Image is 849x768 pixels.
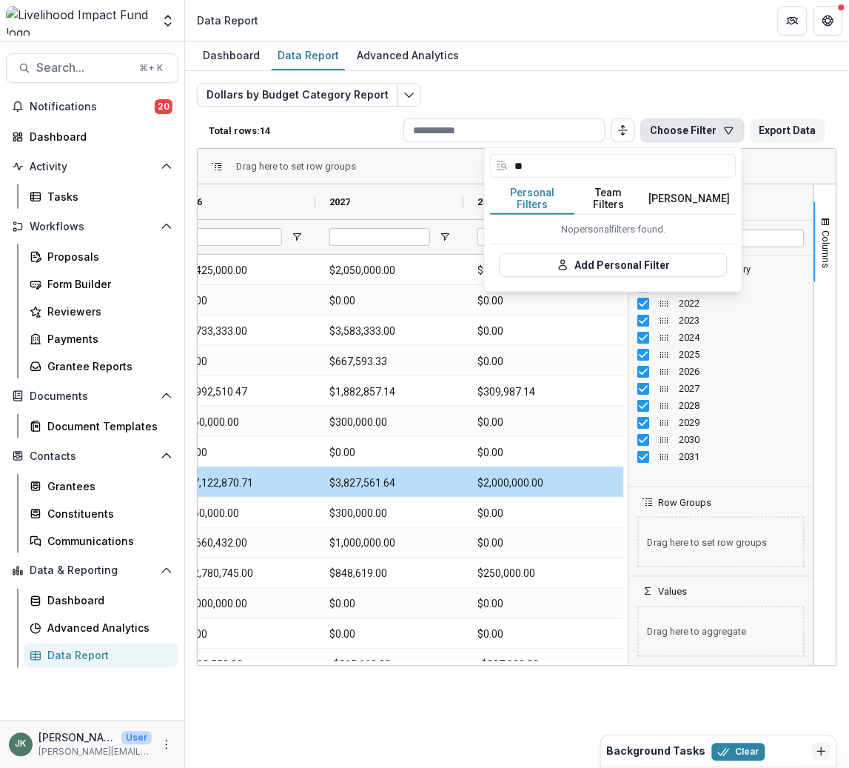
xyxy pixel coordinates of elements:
span: $450,000.00 [181,407,303,438]
span: $1,882,857.14 [329,377,451,407]
a: Tasks [24,184,178,209]
a: Document Templates [24,414,178,438]
span: $0.00 [477,438,599,468]
button: Open entity switcher [158,6,178,36]
span: 2030 [679,434,805,445]
a: Advanced Analytics [24,616,178,641]
span: $309,987.14 [477,377,599,407]
div: Advanced Analytics [351,44,465,66]
div: 2031 Column [629,448,813,465]
span: 2025 [679,349,805,360]
button: Team Filters [575,184,643,215]
div: Data Report [47,648,167,664]
span: Data & Reporting [30,565,155,578]
span: $0.00 [477,498,599,529]
div: Dashboard [30,129,167,144]
button: Dollars by Budget Category Report [197,83,398,107]
span: $17,122,870.71 [181,468,303,498]
span: $848,619.00 [329,559,451,590]
a: Advanced Analytics [351,41,465,70]
div: Data Report [197,13,258,28]
span: $0.00 [477,256,599,286]
div: 2022 Column [629,295,813,312]
p: User [121,732,152,745]
a: Constituents [24,501,178,526]
span: Values [659,587,688,598]
span: $1,660,432.00 [181,529,303,559]
span: -$315,168.00 [329,650,451,681]
input: 2026 Filter Input [181,228,282,246]
span: Documents [30,390,155,403]
a: Grantees [24,474,178,498]
h2: Background Tasks [607,746,706,758]
div: Proposals [47,249,167,264]
span: $0.00 [329,620,451,650]
div: ⌘ + K [136,60,166,76]
button: Open Documents [6,384,178,408]
a: Data Report [272,41,345,70]
a: Grantee Reports [24,354,178,378]
span: Columns [821,230,832,268]
button: Open Data & Reporting [6,559,178,583]
span: $0.00 [477,529,599,559]
button: More [158,736,175,754]
div: Row Groups [629,508,813,576]
span: $0.00 [477,620,599,650]
span: 2029 [679,417,805,428]
button: Open Workflows [6,215,178,238]
button: Edit selected report [397,83,421,107]
span: $0.00 [181,620,303,650]
span: $1,425,000.00 [181,256,303,286]
div: Dashboard [197,44,266,66]
span: $0.00 [329,286,451,316]
span: Contacts [30,450,155,463]
div: Grantees [47,478,167,494]
span: $2,000,000.00 [181,590,303,620]
span: $450,000.00 [181,498,303,529]
span: 2031 [679,451,805,462]
button: Export Data [751,118,825,142]
span: $0.00 [477,286,599,316]
a: Proposals [24,244,178,269]
div: 2023 Column [629,312,813,329]
button: Personal Filters [491,184,575,215]
div: 2027 Column [629,380,813,397]
span: $2,050,000.00 [329,256,451,286]
span: $0.00 [477,316,599,347]
span: $3,827,561.64 [329,468,451,498]
span: $0.00 [477,590,599,620]
button: Open Activity [6,155,178,178]
div: Row Groups [236,161,356,172]
a: Dashboard [197,41,266,70]
button: Choose Filter [641,118,745,142]
span: $0.00 [181,286,303,316]
span: Workflows [30,221,155,233]
span: 2027 [329,196,350,207]
a: Reviewers [24,299,178,324]
div: Document Templates [47,418,167,434]
span: $2,000,000.00 [477,468,599,498]
div: 2028 Column [629,397,813,414]
div: Advanced Analytics [47,621,167,636]
nav: breadcrumb [191,10,264,31]
div: Column List 12 Columns [629,261,813,465]
a: Form Builder [24,272,178,296]
a: Payments [24,327,178,351]
a: Communications [24,529,178,553]
div: Constituents [47,506,167,521]
div: Jana Kinsey [16,740,27,749]
span: 2022 [679,298,805,309]
a: Data Report [24,644,178,668]
span: $300,000.00 [329,498,451,529]
a: Dashboard [24,589,178,613]
span: $1,000,000.00 [329,529,451,559]
span: Search... [36,61,130,75]
span: $0.00 [181,438,303,468]
p: Total rows: 14 [209,125,397,136]
input: 2027 Filter Input [329,228,430,246]
input: 2028 Filter Input [477,228,578,246]
div: No personal filters found. [491,215,736,244]
img: Livelihood Impact Fund logo [6,6,152,36]
div: Form Builder [47,276,167,292]
button: Open Contacts [6,444,178,468]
